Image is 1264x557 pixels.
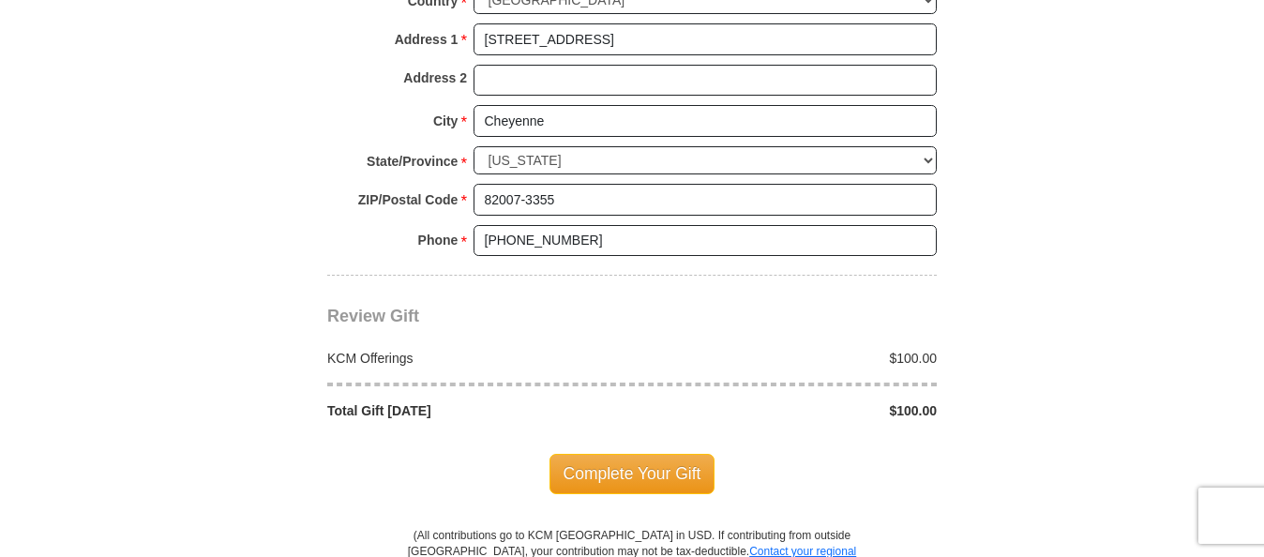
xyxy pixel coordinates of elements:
strong: State/Province [367,148,458,174]
strong: Phone [418,227,459,253]
strong: Address 1 [395,26,459,53]
div: $100.00 [632,401,947,420]
span: Review Gift [327,307,419,325]
strong: City [433,108,458,134]
div: Total Gift [DATE] [318,401,633,420]
div: KCM Offerings [318,349,633,368]
span: Complete Your Gift [549,454,715,493]
strong: Address 2 [403,65,467,91]
div: $100.00 [632,349,947,368]
strong: ZIP/Postal Code [358,187,459,213]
